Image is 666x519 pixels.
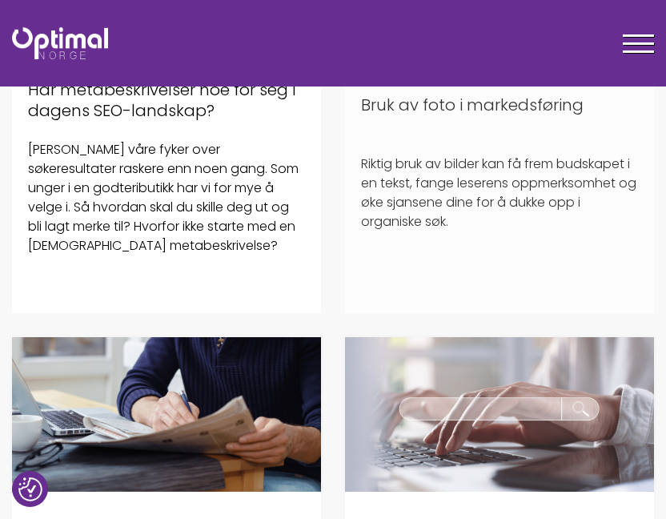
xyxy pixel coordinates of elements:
[18,477,42,501] img: Revisit consent button
[361,155,638,231] p: Riktig bruk av bilder kan få frem budskapet i en tekst, fange leserens oppmerksomhet og øke sjans...
[345,337,654,492] img: skrive metabeskrivelse
[12,337,321,492] img: native annonsering
[28,79,305,121] h4: Har metabeskrivelser noe for seg i dagens SEO-landskap?
[12,27,108,59] img: Optimal Norge
[28,140,305,255] p: [PERSON_NAME] våre fyker over søkeresultater raskere enn noen gang. Som unger i en godteributikk ...
[18,477,42,501] button: Samtykkepreferanser
[361,95,638,115] h4: Bruk av foto i markedsføring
